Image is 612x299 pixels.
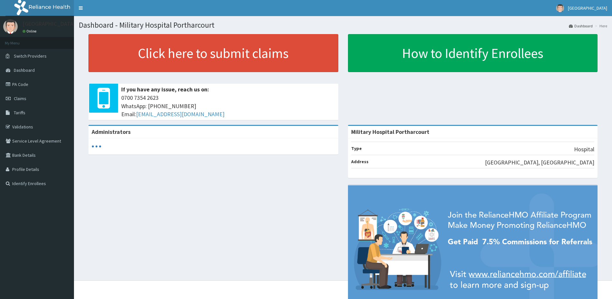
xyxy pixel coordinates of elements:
[23,21,76,27] p: [GEOGRAPHIC_DATA]
[136,110,224,118] a: [EMAIL_ADDRESS][DOMAIN_NAME]
[14,53,47,59] span: Switch Providers
[485,158,594,167] p: [GEOGRAPHIC_DATA], [GEOGRAPHIC_DATA]
[92,128,131,135] b: Administrators
[574,145,594,154] p: Hospital
[23,29,38,33] a: Online
[121,94,335,118] span: 0700 7354 2623 WhatsApp: [PHONE_NUMBER] Email:
[14,67,35,73] span: Dashboard
[92,142,101,151] svg: audio-loading
[88,34,338,72] a: Click here to submit claims
[593,23,607,29] li: Here
[79,21,607,29] h1: Dashboard - Military Hospital Portharcourt
[14,96,26,101] span: Claims
[351,159,369,164] b: Address
[569,23,593,29] a: Dashboard
[351,145,362,151] b: Type
[351,128,429,135] strong: Military Hospital Portharcourt
[121,86,209,93] b: If you have any issue, reach us on:
[348,34,598,72] a: How to Identify Enrollees
[14,110,25,116] span: Tariffs
[556,4,564,12] img: User Image
[568,5,607,11] span: [GEOGRAPHIC_DATA]
[3,19,18,34] img: User Image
